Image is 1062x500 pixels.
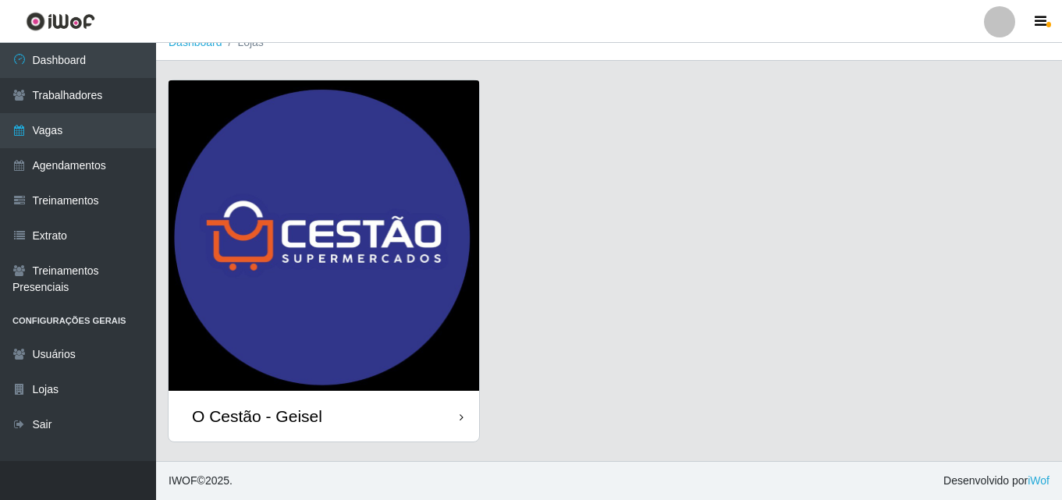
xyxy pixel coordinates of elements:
[169,473,233,489] span: © 2025 .
[169,474,197,487] span: IWOF
[169,80,479,391] img: cardImg
[156,25,1062,61] nav: breadcrumb
[26,12,95,31] img: CoreUI Logo
[169,80,479,441] a: O Cestão - Geisel
[943,473,1050,489] span: Desenvolvido por
[1028,474,1050,487] a: iWof
[192,406,322,426] div: O Cestão - Geisel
